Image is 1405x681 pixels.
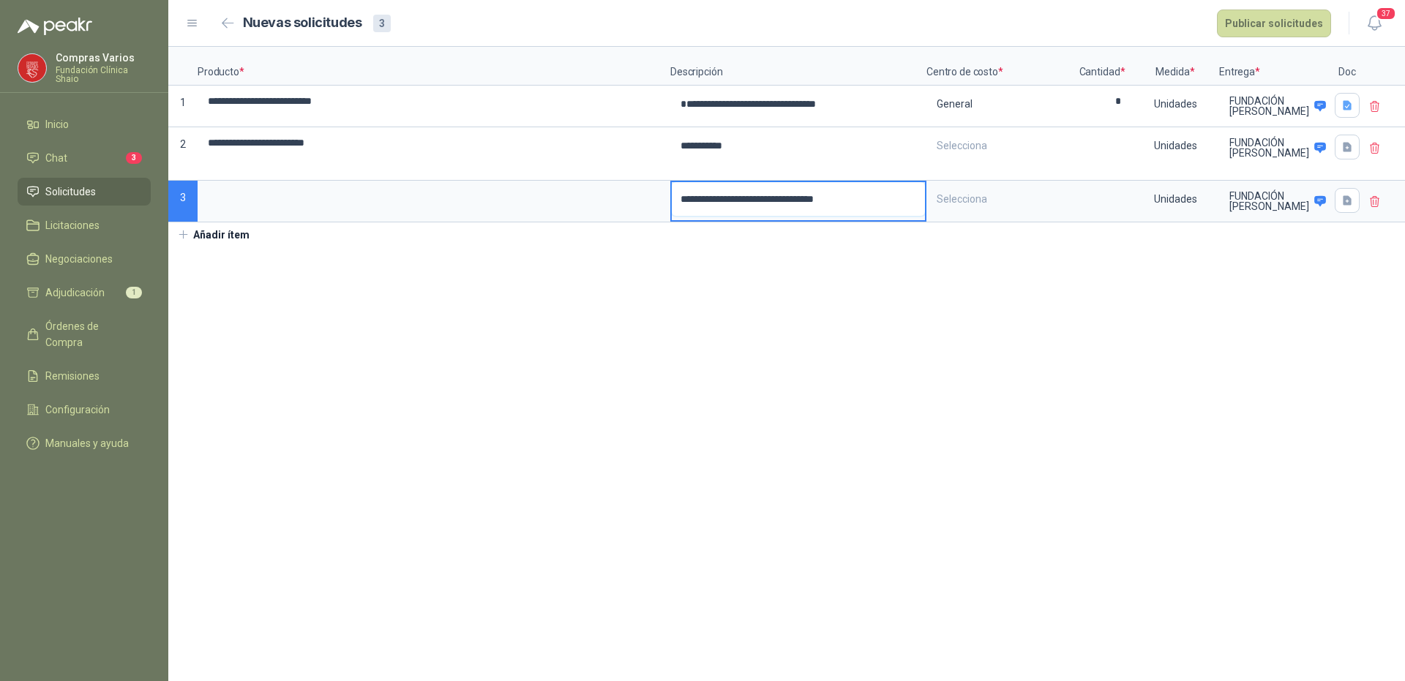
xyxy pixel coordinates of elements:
[18,312,151,356] a: Órdenes de Compra
[1229,191,1309,211] p: FUNDACIÓN [PERSON_NAME]
[45,402,110,418] span: Configuración
[45,318,137,350] span: Órdenes de Compra
[1329,47,1365,86] p: Doc
[45,435,129,451] span: Manuales y ayuda
[926,47,1073,86] p: Centro de costo
[18,362,151,390] a: Remisiones
[243,12,362,34] h2: Nuevas solicitudes
[45,116,69,132] span: Inicio
[1073,47,1131,86] p: Cantidad
[198,47,670,86] p: Producto
[1229,138,1309,158] p: FUNDACIÓN [PERSON_NAME]
[1219,47,1329,86] p: Entrega
[18,245,151,273] a: Negociaciones
[18,178,151,206] a: Solicitudes
[928,182,1071,216] div: Selecciona
[18,211,151,239] a: Licitaciones
[1131,47,1219,86] p: Medida
[1217,10,1331,37] button: Publicar solicitudes
[18,279,151,306] a: Adjudicación1
[45,217,100,233] span: Licitaciones
[1229,96,1309,116] p: FUNDACIÓN [PERSON_NAME]
[45,368,100,384] span: Remisiones
[670,47,926,86] p: Descripción
[126,152,142,164] span: 3
[928,129,1071,162] div: Selecciona
[1376,7,1396,20] span: 37
[168,127,198,181] p: 2
[45,251,113,267] span: Negociaciones
[45,184,96,200] span: Solicitudes
[126,287,142,298] span: 1
[18,110,151,138] a: Inicio
[18,429,151,457] a: Manuales y ayuda
[168,222,258,247] button: Añadir ítem
[18,396,151,424] a: Configuración
[56,66,151,83] p: Fundación Clínica Shaio
[1361,10,1387,37] button: 37
[1133,182,1218,216] div: Unidades
[45,285,105,301] span: Adjudicación
[56,53,151,63] p: Compras Varios
[168,181,198,222] p: 3
[1133,129,1218,162] div: Unidades
[1133,87,1218,121] div: Unidades
[45,150,67,166] span: Chat
[18,54,46,82] img: Company Logo
[18,144,151,172] a: Chat3
[373,15,391,32] div: 3
[168,86,198,127] p: 1
[928,87,1071,121] div: General
[18,18,92,35] img: Logo peakr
